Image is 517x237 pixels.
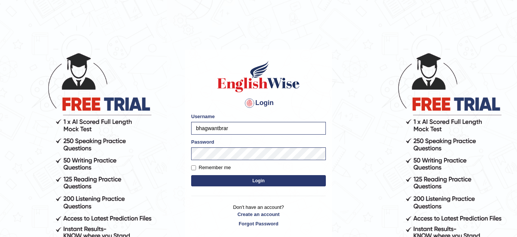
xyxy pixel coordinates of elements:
[191,204,326,227] p: Don't have an account?
[191,97,326,109] h4: Login
[191,175,326,186] button: Login
[191,164,231,171] label: Remember me
[191,211,326,218] a: Create an account
[216,60,301,93] img: Logo of English Wise sign in for intelligent practice with AI
[191,113,215,120] label: Username
[191,220,326,227] a: Forgot Password
[191,138,214,145] label: Password
[191,165,196,170] input: Remember me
